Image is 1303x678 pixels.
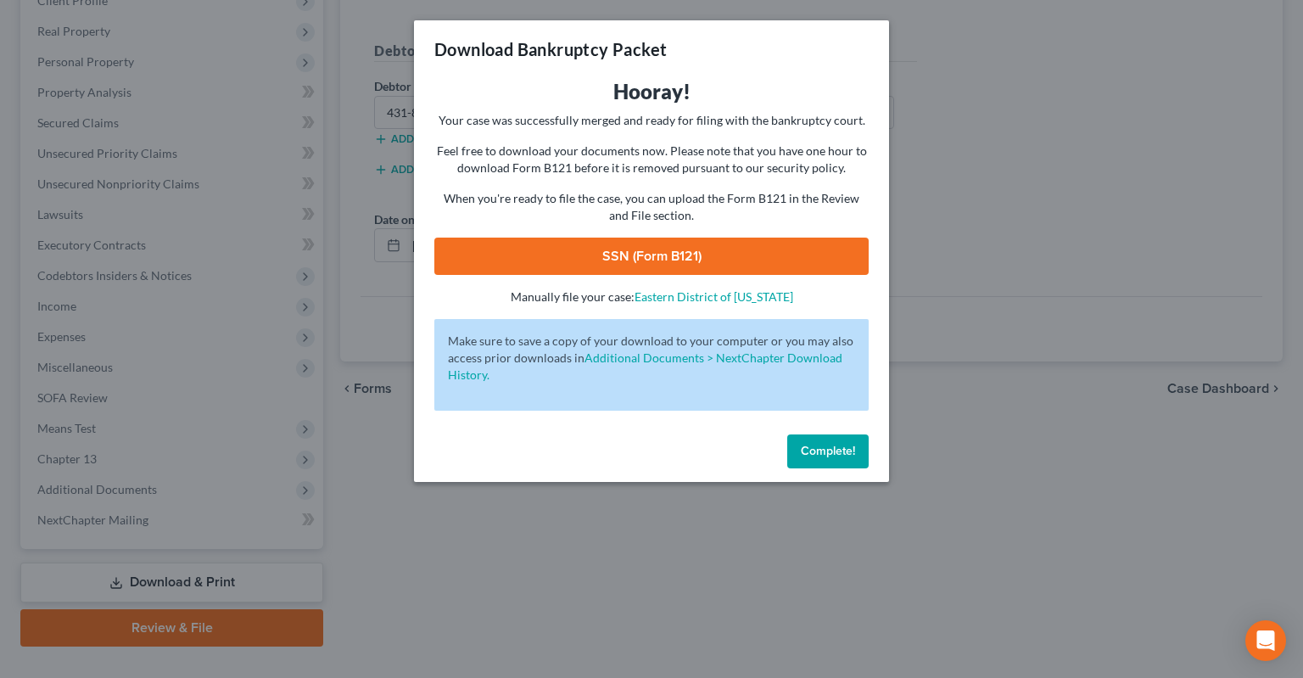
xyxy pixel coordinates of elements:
[434,190,869,224] p: When you're ready to file the case, you can upload the Form B121 in the Review and File section.
[434,112,869,129] p: Your case was successfully merged and ready for filing with the bankruptcy court.
[1245,620,1286,661] div: Open Intercom Messenger
[434,289,869,305] p: Manually file your case:
[801,444,855,458] span: Complete!
[434,78,869,105] h3: Hooray!
[448,350,842,382] a: Additional Documents > NextChapter Download History.
[434,37,667,61] h3: Download Bankruptcy Packet
[635,289,793,304] a: Eastern District of [US_STATE]
[434,238,869,275] a: SSN (Form B121)
[787,434,869,468] button: Complete!
[434,143,869,177] p: Feel free to download your documents now. Please note that you have one hour to download Form B12...
[448,333,855,384] p: Make sure to save a copy of your download to your computer or you may also access prior downloads in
